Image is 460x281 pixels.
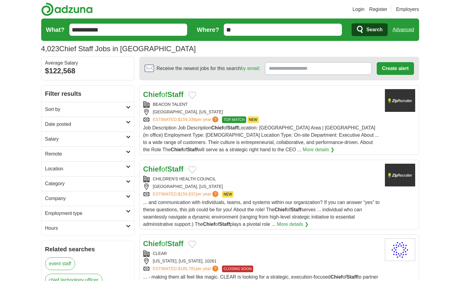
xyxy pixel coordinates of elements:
[41,43,59,54] span: 4,023
[188,166,196,173] button: Add to favorite jobs
[157,65,260,72] span: Receive the newest jobs for this search :
[330,274,343,279] strong: Chief
[369,6,387,13] a: Register
[45,245,131,254] h2: Related searches
[222,116,246,123] span: TOP MATCH
[178,192,195,196] span: $159,837
[178,117,195,122] span: $159,338
[347,274,358,279] strong: Staff
[45,61,131,65] div: Average Salary
[41,117,134,132] a: Date posted
[41,221,134,236] a: Hours
[392,24,414,36] a: Advanced
[212,191,218,197] span: ?
[143,90,161,99] strong: Chief
[46,25,65,34] label: What?
[143,109,380,115] div: [GEOGRAPHIC_DATA], [US_STATE]
[277,221,309,228] a: More details ❯
[41,206,134,221] a: Employment type
[303,146,335,153] a: More details ❯
[187,147,198,152] strong: Staff
[178,266,195,271] span: $185,781
[143,239,161,248] strong: Chief
[45,135,126,143] h2: Salary
[143,125,379,152] span: Job Description Job Description of Location: [GEOGRAPHIC_DATA] Area | [GEOGRAPHIC_DATA] (in offic...
[45,121,126,128] h2: Date posted
[222,266,253,272] span: CLOSING SOON
[171,147,183,152] strong: Chief
[352,23,388,36] button: Search
[45,65,131,76] div: $122,568
[153,191,220,198] a: ESTIMATED:$159,837per year?
[153,251,167,256] a: CLEAR
[212,116,218,122] span: ?
[41,45,196,53] h1: Chief Staff Jobs in [GEOGRAPHIC_DATA]
[143,90,184,99] a: ChiefofStaff
[45,225,126,232] h2: Hours
[352,6,364,13] a: Login
[385,238,415,261] img: CLEAR logo
[143,239,184,248] a: ChiefofStaff
[377,62,414,75] button: Create alert
[291,207,302,212] strong: Staff
[143,176,380,182] div: CHILDREN'S HEALTH COUNCIL
[203,222,215,227] strong: Chief
[41,146,134,161] a: Remote
[385,164,415,186] img: Company logo
[143,200,380,227] span: ... and communication with individuals, teams, and systems within our organization? If you can an...
[219,222,230,227] strong: Staff
[188,92,196,99] button: Add to favorite jobs
[385,89,415,112] img: Company logo
[45,210,126,217] h2: Employment type
[45,165,126,172] h2: Location
[41,161,134,176] a: Location
[143,101,380,108] div: BEACON TALENT
[45,150,126,158] h2: Remote
[247,116,259,123] span: NEW
[167,90,184,99] strong: Staff
[153,116,220,123] a: ESTIMATED:$159,338per year?
[153,266,220,272] a: ESTIMATED:$185,781per year?
[211,125,223,130] strong: Chief
[45,106,126,113] h2: Sort by
[227,125,238,130] strong: Staff
[197,25,219,34] label: Where?
[222,191,233,198] span: NEW
[41,102,134,117] a: Sort by
[212,266,218,272] span: ?
[274,207,286,212] strong: Chief
[396,6,419,13] a: Employers
[188,241,196,248] button: Add to favorite jobs
[167,239,184,248] strong: Staff
[41,132,134,146] a: Salary
[143,165,184,173] a: ChiefofStaff
[45,180,126,187] h2: Category
[366,24,382,36] span: Search
[167,165,184,173] strong: Staff
[143,183,380,190] div: [GEOGRAPHIC_DATA], [US_STATE]
[45,257,75,270] a: event staff
[41,191,134,206] a: Company
[41,176,134,191] a: Category
[143,165,161,173] strong: Chief
[41,85,134,102] h2: Filter results
[45,195,126,202] h2: Company
[241,66,259,71] a: by email
[143,258,380,264] div: [US_STATE], [US_STATE], 10261
[41,2,93,16] img: Adzuna logo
